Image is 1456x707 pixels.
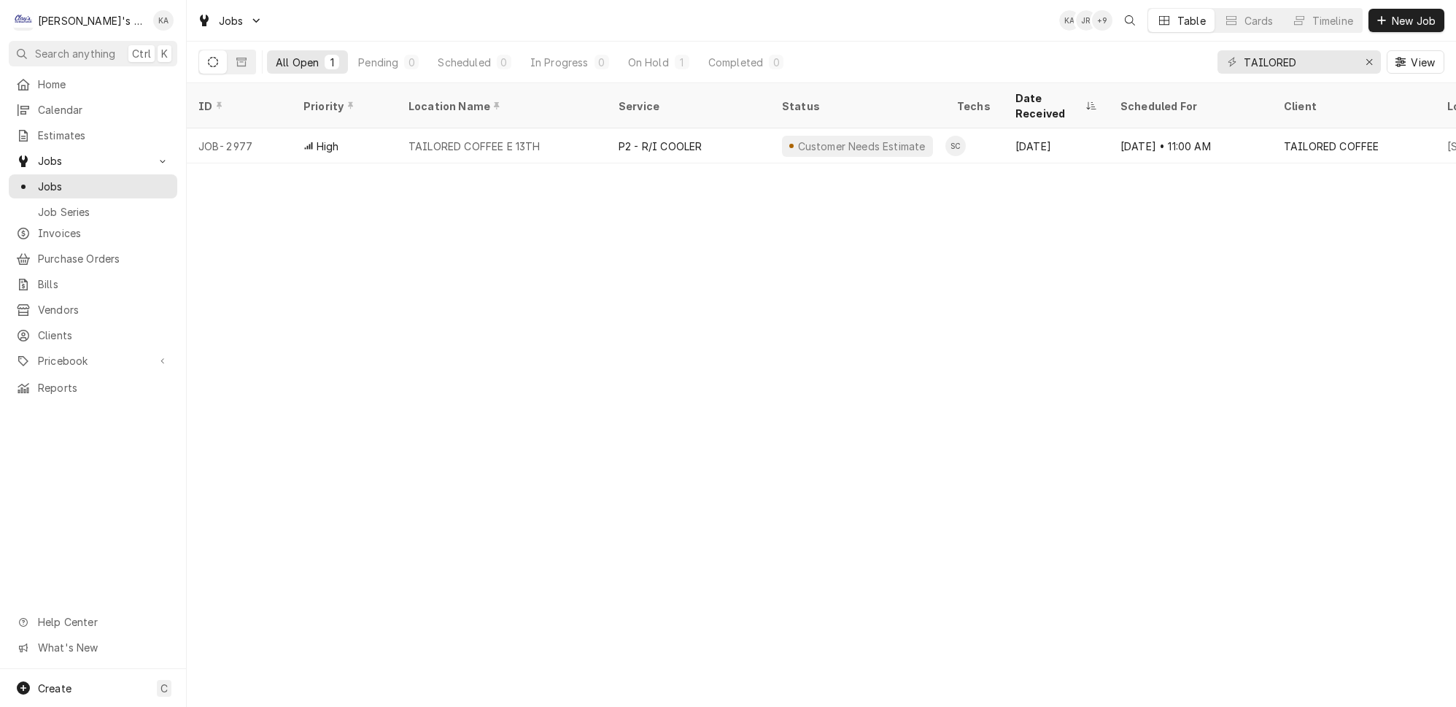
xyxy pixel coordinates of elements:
[317,139,339,154] span: High
[1092,10,1112,31] div: + 9
[38,153,148,169] span: Jobs
[408,98,592,114] div: Location Name
[38,251,170,266] span: Purchase Orders
[619,139,702,154] div: P2 - R/I COOLER
[796,139,926,154] div: Customer Needs Estimate
[9,323,177,347] a: Clients
[1120,98,1258,114] div: Scheduled For
[38,640,169,655] span: What's New
[1387,50,1444,74] button: View
[1244,50,1353,74] input: Keyword search
[9,247,177,271] a: Purchase Orders
[9,272,177,296] a: Bills
[1059,10,1080,31] div: KA
[1015,90,1083,121] div: Date Received
[38,380,170,395] span: Reports
[9,149,177,173] a: Go to Jobs
[1109,128,1272,163] div: [DATE] • 11:00 AM
[1408,55,1438,70] span: View
[407,55,416,70] div: 0
[153,10,174,31] div: KA
[13,10,34,31] div: Clay's Refrigeration's Avatar
[38,225,170,241] span: Invoices
[38,77,170,92] span: Home
[328,55,336,70] div: 1
[38,204,170,220] span: Job Series
[500,55,508,70] div: 0
[13,10,34,31] div: C
[957,98,992,114] div: Techs
[9,98,177,122] a: Calendar
[38,353,148,368] span: Pricebook
[9,221,177,245] a: Invoices
[678,55,686,70] div: 1
[772,55,781,70] div: 0
[945,136,966,156] div: Steven Cramer's Avatar
[38,179,170,194] span: Jobs
[160,681,168,696] span: C
[9,41,177,66] button: Search anythingCtrlK
[9,349,177,373] a: Go to Pricebook
[9,376,177,400] a: Reports
[619,98,756,114] div: Service
[38,277,170,292] span: Bills
[358,55,398,70] div: Pending
[161,46,168,61] span: K
[628,55,669,70] div: On Hold
[198,98,277,114] div: ID
[1368,9,1444,32] button: New Job
[1389,13,1438,28] span: New Job
[782,98,931,114] div: Status
[276,55,319,70] div: All Open
[1244,13,1274,28] div: Cards
[35,46,115,61] span: Search anything
[708,55,763,70] div: Completed
[219,13,244,28] span: Jobs
[1118,9,1142,32] button: Open search
[1059,10,1080,31] div: Korey Austin's Avatar
[38,614,169,630] span: Help Center
[408,139,541,154] div: TAILORED COFFEE E 13TH
[1312,13,1353,28] div: Timeline
[303,98,382,114] div: Priority
[9,174,177,198] a: Jobs
[9,635,177,660] a: Go to What's New
[153,10,174,31] div: Korey Austin's Avatar
[1076,10,1096,31] div: Jeff Rue's Avatar
[187,128,292,163] div: JOB-2977
[38,302,170,317] span: Vendors
[1358,50,1381,74] button: Erase input
[38,13,145,28] div: [PERSON_NAME]'s Refrigeration
[38,102,170,117] span: Calendar
[1004,128,1109,163] div: [DATE]
[9,298,177,322] a: Vendors
[597,55,606,70] div: 0
[191,9,268,33] a: Go to Jobs
[438,55,490,70] div: Scheduled
[945,136,966,156] div: SC
[132,46,151,61] span: Ctrl
[9,72,177,96] a: Home
[1284,98,1421,114] div: Client
[1076,10,1096,31] div: JR
[38,328,170,343] span: Clients
[38,128,170,143] span: Estimates
[1177,13,1206,28] div: Table
[1284,139,1379,154] div: TAILORED COFFEE
[9,610,177,634] a: Go to Help Center
[9,123,177,147] a: Estimates
[9,200,177,224] a: Job Series
[38,682,71,695] span: Create
[530,55,589,70] div: In Progress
